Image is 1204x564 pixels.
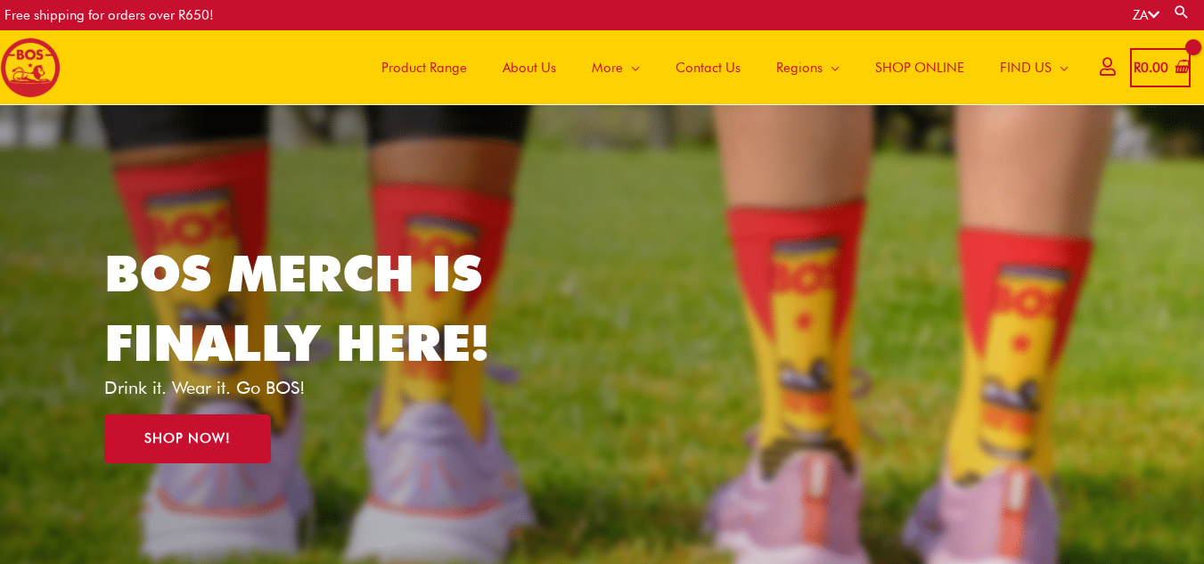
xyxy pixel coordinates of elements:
span: About Us [503,41,556,94]
span: Contact Us [676,41,741,94]
a: Contact Us [658,30,758,104]
a: About Us [485,30,574,104]
bdi: 0.00 [1134,60,1168,76]
span: SHOP NOW! [144,432,231,445]
span: More [592,41,623,94]
a: More [574,30,658,104]
a: ZA [1133,7,1159,23]
span: FIND US [1000,41,1052,94]
span: Product Range [381,41,467,94]
p: Drink it. Wear it. Go BOS! [104,379,516,396]
a: Regions [758,30,857,104]
span: R [1134,60,1141,76]
span: SHOP ONLINE [875,41,964,94]
a: View Shopping Cart, empty [1130,48,1191,88]
nav: Site Navigation [350,30,1086,104]
a: SHOP ONLINE [857,30,982,104]
a: Search button [1173,4,1191,20]
a: Product Range [364,30,485,104]
span: Regions [776,41,823,94]
a: SHOP NOW! [104,414,271,463]
a: BOS MERCH IS FINALLY HERE! [104,243,489,372]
